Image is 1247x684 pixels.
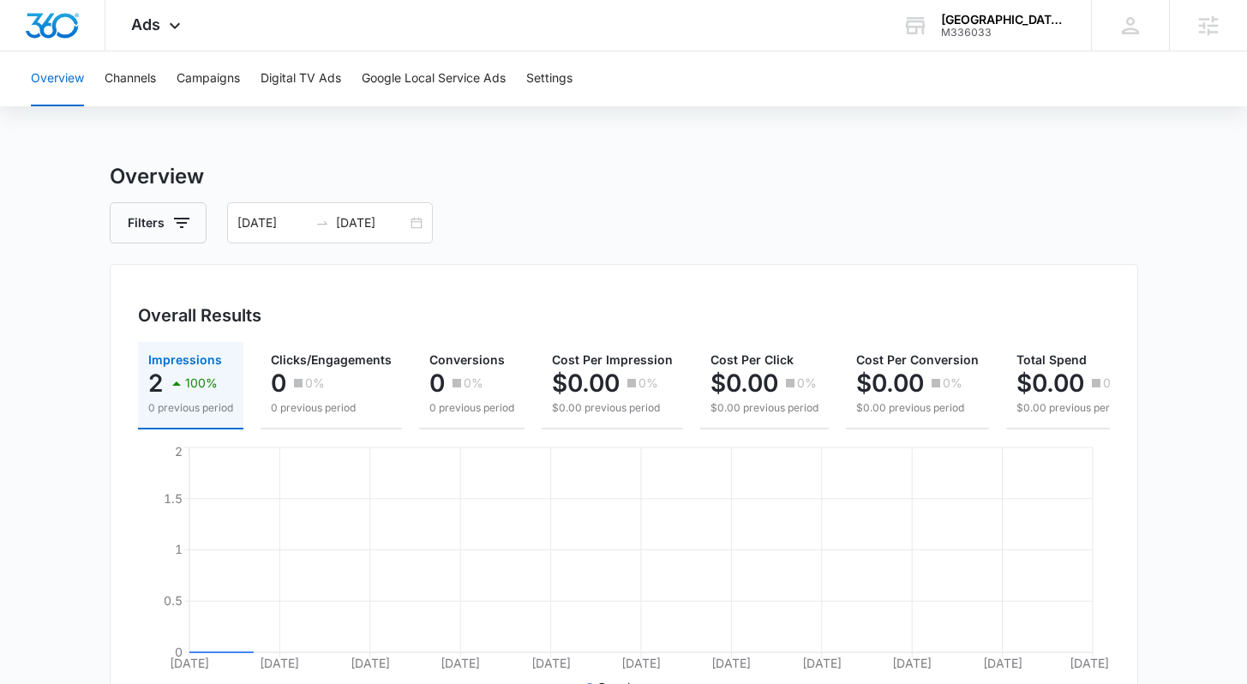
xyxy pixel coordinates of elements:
tspan: [DATE] [801,656,841,670]
h3: Overview [110,161,1138,192]
p: 0 previous period [148,400,233,416]
tspan: [DATE] [982,656,1022,670]
h3: Overall Results [138,303,261,328]
p: 0% [464,377,483,389]
tspan: 1.5 [164,491,183,506]
span: Cost Per Click [710,352,794,367]
tspan: [DATE] [441,656,480,670]
p: $0.00 previous period [710,400,818,416]
button: Digital TV Ads [261,51,341,106]
tspan: [DATE] [350,656,389,670]
div: account id [941,27,1066,39]
button: Google Local Service Ads [362,51,506,106]
tspan: [DATE] [1070,656,1109,670]
button: Campaigns [177,51,240,106]
span: swap-right [315,216,329,230]
p: 0% [943,377,962,389]
tspan: 0.5 [164,593,183,608]
p: 2 [148,369,163,397]
span: Cost Per Impression [552,352,673,367]
input: Start date [237,213,309,232]
p: 0% [1103,377,1123,389]
p: 100% [185,377,218,389]
span: Total Spend [1016,352,1087,367]
button: Channels [105,51,156,106]
p: $0.00 previous period [1016,400,1124,416]
button: Overview [31,51,84,106]
p: 0% [638,377,658,389]
span: Impressions [148,352,222,367]
span: to [315,216,329,230]
tspan: 0 [175,645,183,659]
p: 0% [305,377,325,389]
p: $0.00 [1016,369,1084,397]
tspan: [DATE] [260,656,299,670]
p: 0% [797,377,817,389]
div: account name [941,13,1066,27]
span: Ads [131,15,160,33]
span: Conversions [429,352,505,367]
p: $0.00 [856,369,924,397]
p: $0.00 [552,369,620,397]
p: 0 previous period [429,400,514,416]
tspan: [DATE] [892,656,932,670]
span: Clicks/Engagements [271,352,392,367]
p: $0.00 [710,369,778,397]
tspan: [DATE] [711,656,751,670]
p: 0 [271,369,286,397]
tspan: 1 [175,542,183,556]
button: Settings [526,51,573,106]
p: $0.00 previous period [856,400,979,416]
tspan: [DATE] [531,656,570,670]
tspan: 2 [175,444,183,459]
p: 0 previous period [271,400,392,416]
p: 0 [429,369,445,397]
p: $0.00 previous period [552,400,673,416]
input: End date [336,213,407,232]
span: Cost Per Conversion [856,352,979,367]
tspan: [DATE] [170,656,209,670]
button: Filters [110,202,207,243]
tspan: [DATE] [621,656,661,670]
